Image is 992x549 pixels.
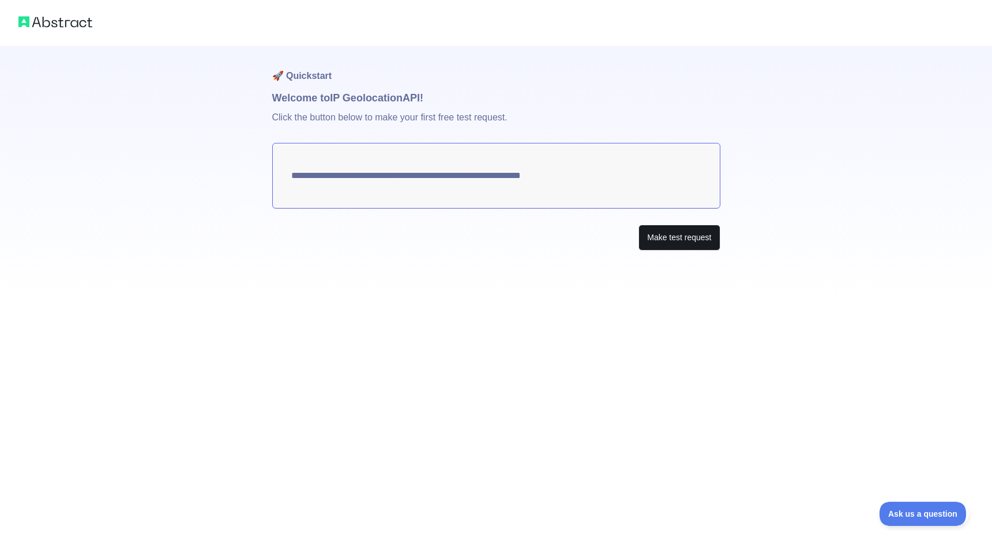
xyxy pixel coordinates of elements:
[880,502,969,526] iframe: Toggle Customer Support
[272,106,720,143] p: Click the button below to make your first free test request.
[18,14,92,30] img: Abstract logo
[272,46,720,90] h1: 🚀 Quickstart
[638,225,720,251] button: Make test request
[272,90,720,106] h1: Welcome to IP Geolocation API!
